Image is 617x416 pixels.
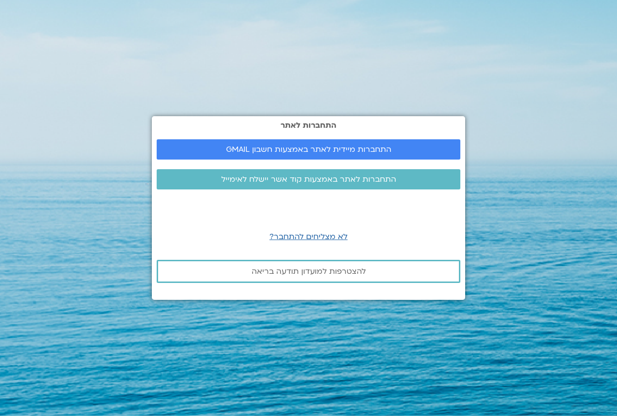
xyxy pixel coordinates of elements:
[157,260,460,283] a: להצטרפות למועדון תודעה בריאה
[252,267,366,276] span: להצטרפות למועדון תודעה בריאה
[157,139,460,160] a: התחברות מיידית לאתר באמצעות חשבון GMAIL
[157,169,460,189] a: התחברות לאתר באמצעות קוד אשר יישלח לאימייל
[269,231,348,242] a: לא מצליחים להתחבר?
[226,145,391,154] span: התחברות מיידית לאתר באמצעות חשבון GMAIL
[221,175,396,184] span: התחברות לאתר באמצעות קוד אשר יישלח לאימייל
[157,121,460,130] h2: התחברות לאתר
